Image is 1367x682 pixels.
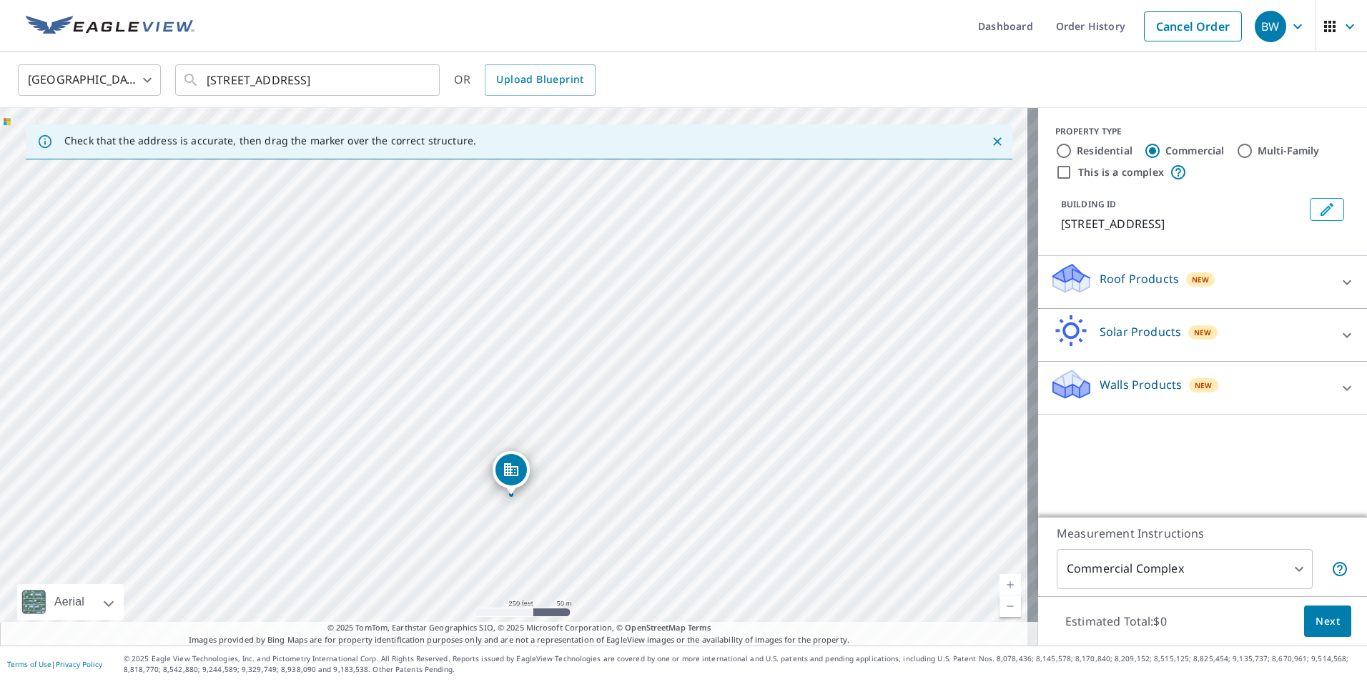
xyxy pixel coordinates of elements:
[1050,315,1356,355] div: Solar ProductsNew
[1310,198,1344,221] button: Edit building 1
[1100,323,1181,340] p: Solar Products
[1057,549,1313,589] div: Commercial Complex
[1144,11,1242,41] a: Cancel Order
[1077,144,1132,158] label: Residential
[17,584,124,620] div: Aerial
[1195,380,1213,391] span: New
[1078,165,1164,179] label: This is a complex
[688,622,711,633] a: Terms
[1000,574,1021,595] a: Current Level 17, Zoom In
[50,584,89,620] div: Aerial
[124,653,1360,675] p: © 2025 Eagle View Technologies, Inc. and Pictometry International Corp. All Rights Reserved. Repo...
[327,622,711,634] span: © 2025 TomTom, Earthstar Geographics SIO, © 2025 Microsoft Corporation, ©
[988,132,1007,151] button: Close
[7,660,102,668] p: |
[1050,262,1356,302] div: Roof ProductsNew
[1055,125,1350,138] div: PROPERTY TYPE
[1192,274,1210,285] span: New
[1061,215,1304,232] p: [STREET_ADDRESS]
[1061,198,1116,210] p: BUILDING ID
[1194,327,1212,338] span: New
[1165,144,1225,158] label: Commercial
[18,60,161,100] div: [GEOGRAPHIC_DATA]
[1258,144,1320,158] label: Multi-Family
[1054,606,1178,637] p: Estimated Total: $0
[207,60,410,100] input: Search by address or latitude-longitude
[625,622,685,633] a: OpenStreetMap
[64,134,476,147] p: Check that the address is accurate, then drag the marker over the correct structure.
[1057,525,1348,542] p: Measurement Instructions
[1316,613,1340,631] span: Next
[1255,11,1286,42] div: BW
[26,16,194,37] img: EV Logo
[1304,606,1351,638] button: Next
[496,71,583,89] span: Upload Blueprint
[454,64,596,96] div: OR
[485,64,595,96] a: Upload Blueprint
[1000,595,1021,617] a: Current Level 17, Zoom Out
[7,659,51,669] a: Terms of Use
[1050,367,1356,408] div: Walls ProductsNew
[1331,560,1348,578] span: Each building may require a separate measurement report; if so, your account will be billed per r...
[56,659,102,669] a: Privacy Policy
[1100,270,1179,287] p: Roof Products
[1100,376,1182,393] p: Walls Products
